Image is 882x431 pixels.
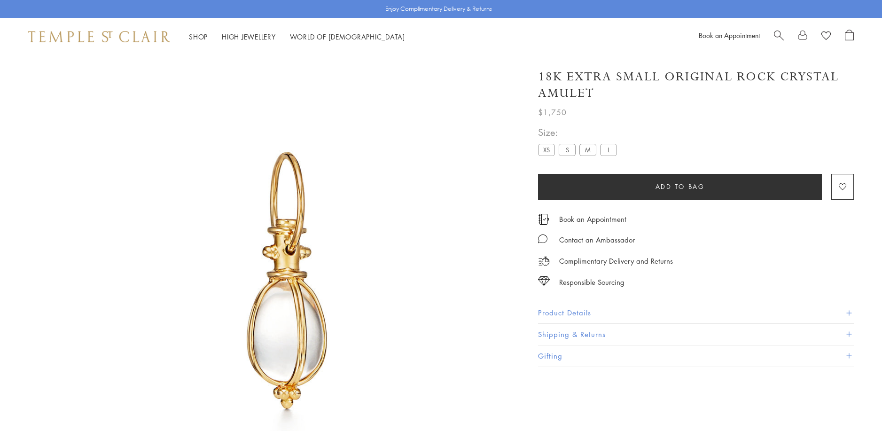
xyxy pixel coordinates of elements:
[538,144,555,156] label: XS
[538,174,822,200] button: Add to bag
[538,69,854,102] h1: 18K Extra Small Original Rock Crystal Amulet
[538,345,854,367] button: Gifting
[656,181,705,192] span: Add to bag
[821,30,831,44] a: View Wishlist
[699,31,760,40] a: Book an Appointment
[600,144,617,156] label: L
[538,276,550,286] img: icon_sourcing.svg
[538,302,854,323] button: Product Details
[538,106,567,118] span: $1,750
[222,32,276,41] a: High JewelleryHigh Jewellery
[579,144,596,156] label: M
[538,214,549,225] img: icon_appointment.svg
[290,32,405,41] a: World of [DEMOGRAPHIC_DATA]World of [DEMOGRAPHIC_DATA]
[28,31,170,42] img: Temple St. Clair
[189,32,208,41] a: ShopShop
[385,4,492,14] p: Enjoy Complimentary Delivery & Returns
[845,30,854,44] a: Open Shopping Bag
[559,255,673,267] p: Complimentary Delivery and Returns
[538,234,547,243] img: MessageIcon-01_2.svg
[538,255,550,267] img: icon_delivery.svg
[538,324,854,345] button: Shipping & Returns
[559,214,626,224] a: Book an Appointment
[774,30,784,44] a: Search
[538,125,621,140] span: Size:
[559,234,635,246] div: Contact an Ambassador
[559,144,576,156] label: S
[559,276,624,288] div: Responsible Sourcing
[189,31,405,43] nav: Main navigation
